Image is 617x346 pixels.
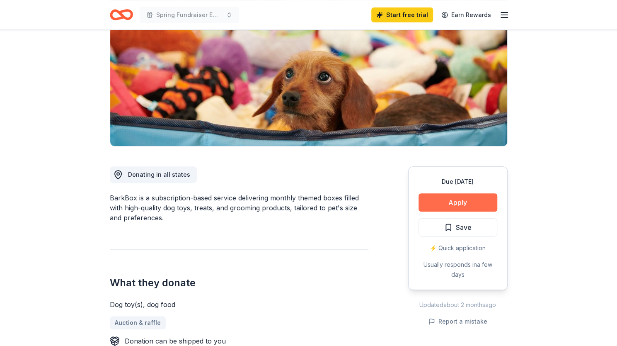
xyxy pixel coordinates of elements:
[110,5,133,24] a: Home
[419,218,497,236] button: Save
[110,276,368,290] h2: What they donate
[156,10,223,20] span: Spring Fundraiser Emerald Ball Hibernians
[419,243,497,253] div: ⚡️ Quick application
[140,7,239,23] button: Spring Fundraiser Emerald Ball Hibernians
[110,316,166,329] a: Auction & raffle
[419,193,497,212] button: Apply
[110,300,368,309] div: Dog toy(s), dog food
[125,336,226,346] div: Donation can be shipped to you
[371,7,433,22] a: Start free trial
[436,7,496,22] a: Earn Rewards
[419,177,497,187] div: Due [DATE]
[408,300,508,310] div: Updated about 2 months ago
[128,171,190,178] span: Donating in all states
[110,193,368,223] div: BarkBox is a subscription-based service delivering monthly themed boxes filled with high-quality ...
[456,222,472,233] span: Save
[419,260,497,280] div: Usually responds in a few days
[428,317,487,327] button: Report a mistake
